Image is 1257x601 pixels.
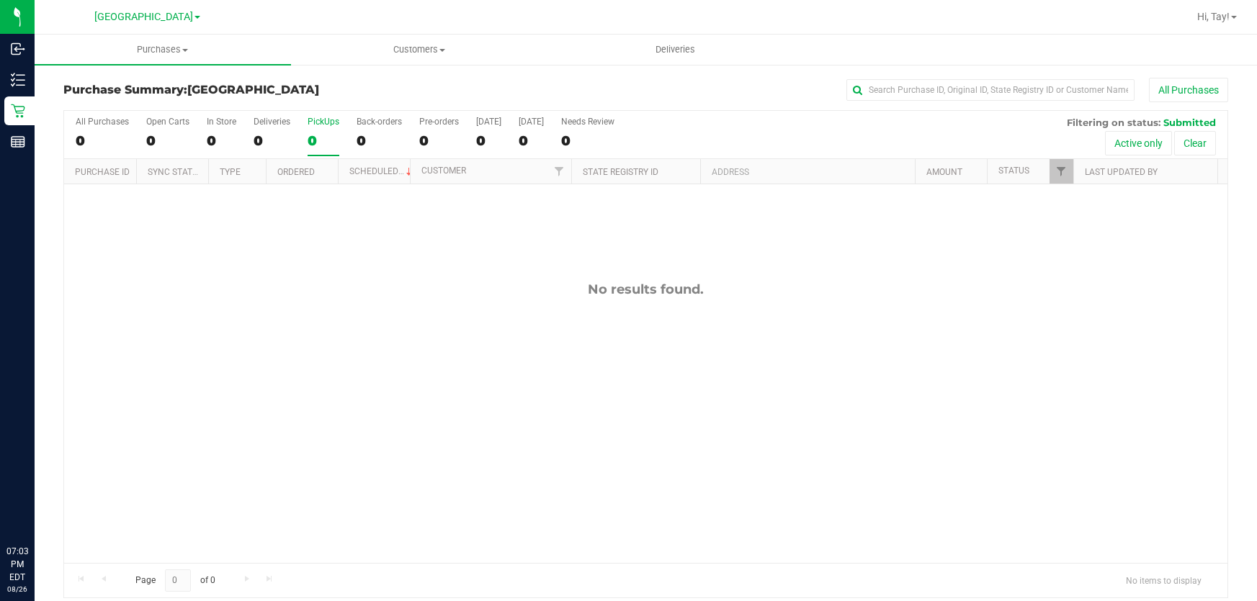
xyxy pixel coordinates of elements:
[1085,167,1158,177] a: Last Updated By
[220,167,241,177] a: Type
[583,167,658,177] a: State Registry ID
[146,117,189,127] div: Open Carts
[419,117,459,127] div: Pre-orders
[35,35,291,65] a: Purchases
[254,132,290,149] div: 0
[476,117,501,127] div: [DATE]
[561,117,614,127] div: Needs Review
[846,79,1135,101] input: Search Purchase ID, Original ID, State Registry ID or Customer Name...
[292,43,547,56] span: Customers
[1149,78,1228,102] button: All Purchases
[148,167,203,177] a: Sync Status
[547,35,803,65] a: Deliveries
[254,117,290,127] div: Deliveries
[6,584,28,595] p: 08/26
[700,159,915,184] th: Address
[11,135,25,149] inline-svg: Reports
[11,42,25,56] inline-svg: Inbound
[421,166,466,176] a: Customer
[76,117,129,127] div: All Purchases
[35,43,291,56] span: Purchases
[64,281,1227,297] div: No results found.
[63,83,452,96] h3: Purchase Summary:
[6,545,28,584] p: 07:03 PM EDT
[14,486,58,529] iframe: Resource center
[94,11,193,23] span: [GEOGRAPHIC_DATA]
[1197,11,1230,22] span: Hi, Tay!
[277,167,315,177] a: Ordered
[519,117,544,127] div: [DATE]
[308,117,339,127] div: PickUps
[357,117,402,127] div: Back-orders
[76,132,129,149] div: 0
[547,159,571,184] a: Filter
[349,166,415,176] a: Scheduled
[11,104,25,118] inline-svg: Retail
[1114,569,1213,591] span: No items to display
[1105,131,1172,155] button: Active only
[291,35,547,65] a: Customers
[357,132,402,149] div: 0
[1174,131,1216,155] button: Clear
[146,132,189,149] div: 0
[636,43,715,56] span: Deliveries
[1050,159,1073,184] a: Filter
[476,132,501,149] div: 0
[11,73,25,87] inline-svg: Inventory
[519,132,544,149] div: 0
[1067,117,1160,128] span: Filtering on status:
[926,167,962,177] a: Amount
[207,132,236,149] div: 0
[75,167,130,177] a: Purchase ID
[308,132,339,149] div: 0
[187,83,319,96] span: [GEOGRAPHIC_DATA]
[419,132,459,149] div: 0
[998,166,1029,176] a: Status
[207,117,236,127] div: In Store
[1163,117,1216,128] span: Submitted
[561,132,614,149] div: 0
[123,569,227,592] span: Page of 0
